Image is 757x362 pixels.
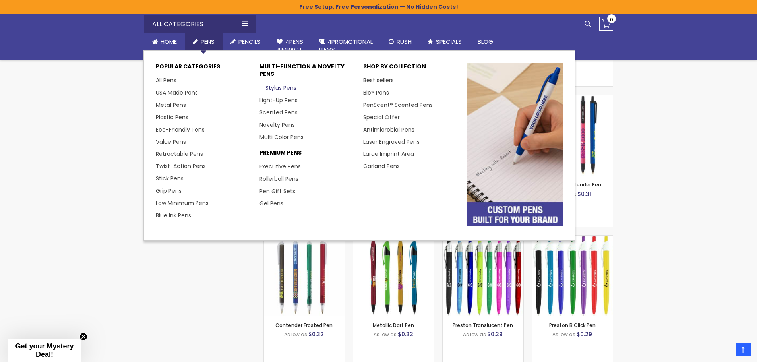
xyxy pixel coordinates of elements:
a: Scented Pens [259,108,298,116]
a: Pens [185,33,223,50]
a: Preston Translucent Pen [453,322,513,329]
button: Close teaser [79,333,87,341]
a: Preston B Click Pen [549,322,596,329]
img: Contender Frosted Pen [264,236,345,316]
p: Multi-Function & Novelty Pens [259,63,355,82]
a: Plastic Pens [156,113,188,121]
img: custom-pens [467,63,563,226]
span: Specials [436,37,462,46]
span: Home [161,37,177,46]
p: Shop By Collection [363,63,459,74]
a: Bic® Pens [363,89,389,97]
span: 4Pens 4impact [277,37,303,54]
a: 4PROMOTIONALITEMS [311,33,381,59]
a: Preston B Click Pen [532,235,613,242]
a: PenScent® Scented Pens [363,101,433,109]
a: Stylus Pens [259,84,296,92]
span: Pencils [238,37,261,46]
a: Metallic Dart Pen [373,322,414,329]
img: Metallic Dart Pen [353,236,434,316]
span: $0.32 [308,330,324,338]
span: As low as [374,331,397,338]
a: Gel Pens [259,199,283,207]
span: Get your Mystery Deal! [15,342,74,358]
a: Metallic Dart Pen [353,235,434,242]
a: Pencils [223,33,269,50]
p: Popular Categories [156,63,252,74]
span: $0.32 [398,330,413,338]
a: Special Offer [363,113,400,121]
a: Stick Pens [156,174,184,182]
span: 4PROMOTIONAL ITEMS [319,37,373,54]
iframe: Google Customer Reviews [691,341,757,362]
a: Antimicrobial Pens [363,126,414,134]
a: Eco-Friendly Pens [156,126,205,134]
a: Retractable Pens [156,150,203,158]
a: Low Minimum Pens [156,199,209,207]
a: Pen Gift Sets [259,187,295,195]
a: Rollerball Pens [259,175,298,183]
a: Home [144,33,185,50]
a: Blog [470,33,501,50]
a: Twist-Action Pens [156,162,206,170]
a: Light-Up Pens [259,96,298,104]
a: Large Imprint Area [363,150,414,158]
a: Value Pens [156,138,186,146]
a: Novelty Pens [259,121,295,129]
span: 0 [610,16,613,23]
a: Contender Frosted Pen [275,322,333,329]
span: $0.29 [577,330,592,338]
a: Preston Translucent Pen [443,235,523,242]
a: Metal Pens [156,101,186,109]
a: 4Pens4impact [269,33,311,59]
a: Rush [381,33,420,50]
span: As low as [552,331,575,338]
span: $0.29 [487,330,503,338]
span: Rush [397,37,412,46]
img: Preston Translucent Pen [443,236,523,316]
span: As low as [463,331,486,338]
span: Blog [478,37,493,46]
a: USA Made Pens [156,89,198,97]
span: Pens [201,37,215,46]
div: All Categories [144,15,256,33]
a: Specials [420,33,470,50]
a: Laser Engraved Pens [363,138,420,146]
a: Blue Ink Pens [156,211,191,219]
a: Garland Pens [363,162,400,170]
a: Contender Frosted Pen [264,235,345,242]
a: Best sellers [363,76,394,84]
a: All Pens [156,76,176,84]
a: Executive Pens [259,163,301,170]
a: 0 [599,17,613,31]
a: Grip Pens [156,187,182,195]
p: Premium Pens [259,149,355,161]
div: Get your Mystery Deal!Close teaser [8,339,81,362]
a: Multi Color Pens [259,133,304,141]
span: $0.31 [577,190,591,198]
img: Preston B Click Pen [532,236,613,316]
span: As low as [284,331,307,338]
